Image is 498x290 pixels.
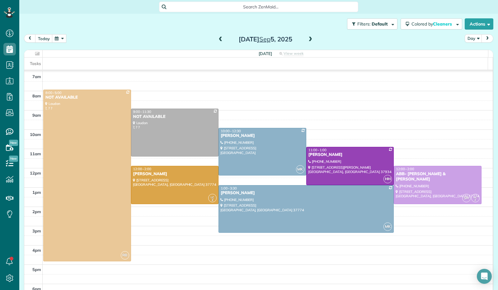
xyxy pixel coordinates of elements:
span: 12:00 - 2:00 [133,167,151,171]
span: Default [372,21,388,27]
button: Actions [465,18,493,30]
span: 8:00 - 5:00 [45,91,62,95]
button: today [35,34,53,43]
div: NOT AVAILABLE [45,95,129,100]
span: View week [284,51,303,56]
small: 2 [472,197,479,203]
span: 5pm [32,267,41,272]
span: MK [296,165,304,174]
span: Colored by [411,21,454,27]
span: 9:00 - 11:30 [133,110,151,114]
span: SR [462,194,471,202]
span: 12:00 - 2:00 [396,167,414,171]
span: [DATE] [259,51,272,56]
div: ABB- [PERSON_NAME] & [PERSON_NAME] [396,171,480,182]
span: MK [383,222,392,231]
span: Tasks [30,61,41,66]
div: [PERSON_NAME] [308,152,392,157]
span: 11am [30,151,41,156]
span: 4pm [32,248,41,253]
span: LC [211,195,214,199]
button: prev [24,34,36,43]
div: [PERSON_NAME] [220,190,392,196]
span: Filters: [357,21,370,27]
span: 8am [32,93,41,98]
h2: [DATE] 5, 2025 [227,36,304,43]
button: next [482,34,493,43]
div: Open Intercom Messenger [477,269,492,284]
span: RB [121,251,129,260]
small: 2 [209,197,216,203]
span: 1:00 - 3:30 [221,186,237,190]
span: 1pm [32,190,41,195]
span: 7am [32,74,41,79]
span: 12pm [30,171,41,175]
span: Sep [259,35,270,43]
span: New [9,140,18,146]
button: Day [465,34,482,43]
span: New [9,156,18,162]
button: Filters: Default [347,18,397,30]
span: 10am [30,132,41,137]
span: AC [473,195,477,199]
span: 11:00 - 1:00 [308,148,327,152]
span: 9am [32,113,41,118]
div: [PERSON_NAME] [220,133,304,138]
span: HH [383,175,392,183]
span: Cleaners [433,21,453,27]
div: NOT AVAILABLE [133,114,217,119]
a: Filters: Default [344,18,397,30]
div: [PERSON_NAME] [133,171,217,177]
span: 3pm [32,228,41,233]
span: 10:00 - 12:30 [221,129,241,133]
span: 2pm [32,209,41,214]
button: Colored byCleaners [401,18,462,30]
